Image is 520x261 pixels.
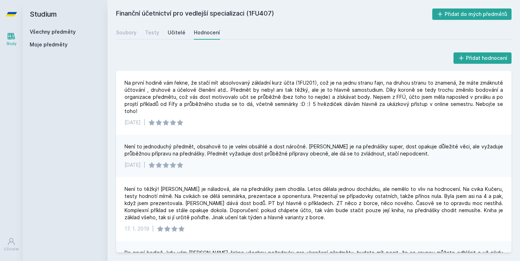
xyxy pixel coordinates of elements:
[168,29,185,36] div: Učitelé
[194,29,220,36] div: Hodnocení
[168,25,185,40] a: Učitelé
[125,143,503,157] div: Není to jednoduchý předmět, obsahově to je velmi obsáhlé a dost náročné. [PERSON_NAME] je na před...
[144,119,145,126] div: |
[125,186,503,221] div: Není to těžký! [PERSON_NAME] je náladová, ale na přednášky jsem chodila. Letos dělala jednou doch...
[30,29,76,35] a: Všechny předměty
[1,234,21,255] a: Uživatel
[145,29,159,36] div: Testy
[4,246,19,252] div: Uživatel
[116,25,137,40] a: Soubory
[453,52,512,64] button: Přidat hodnocení
[125,119,141,126] div: [DATE]
[125,225,149,232] div: 17. 1. 2019
[145,25,159,40] a: Testy
[152,225,154,232] div: |
[116,29,137,36] div: Soubory
[30,41,68,48] span: Moje předměty
[194,25,220,40] a: Hodnocení
[144,161,145,169] div: |
[116,8,432,20] h2: Finanční účetnictví pro vedlejší specializaci (1FU407)
[6,41,17,46] div: Study
[125,79,503,115] div: Na první hodině vám řekne, že stačí mít absolvovaný základní kurz účta (1FU201), což je na jednu ...
[432,8,512,20] button: Přidat do mých předmětů
[1,28,21,50] a: Study
[125,161,141,169] div: [DATE]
